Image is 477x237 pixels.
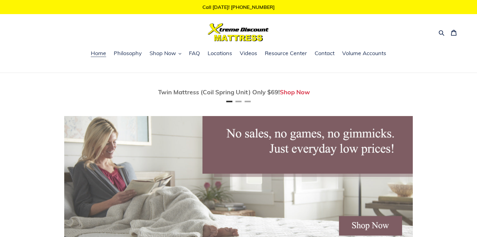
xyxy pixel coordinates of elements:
[189,50,200,57] span: FAQ
[208,23,269,41] img: Xtreme Discount Mattress
[208,50,232,57] span: Locations
[280,88,310,96] a: Shop Now
[245,101,251,102] button: Page 3
[312,49,338,58] a: Contact
[146,49,184,58] button: Shop Now
[205,49,235,58] a: Locations
[150,50,176,57] span: Shop Now
[158,88,280,96] span: Twin Mattress (Coil Spring Unit) Only $69!
[237,49,260,58] a: Videos
[88,49,109,58] a: Home
[91,50,106,57] span: Home
[342,50,386,57] span: Volume Accounts
[265,50,307,57] span: Resource Center
[339,49,389,58] a: Volume Accounts
[186,49,203,58] a: FAQ
[315,50,335,57] span: Contact
[240,50,257,57] span: Videos
[226,101,232,102] button: Page 1
[114,50,142,57] span: Philosophy
[111,49,145,58] a: Philosophy
[235,101,242,102] button: Page 2
[262,49,310,58] a: Resource Center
